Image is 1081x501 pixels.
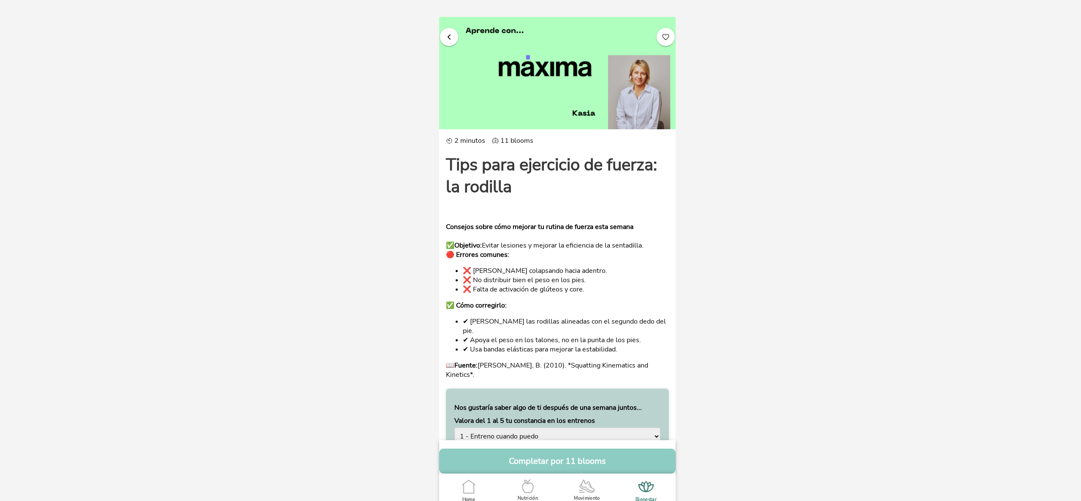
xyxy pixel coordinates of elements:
li: ❌ [PERSON_NAME] colapsando hacia adentro. [463,266,669,275]
ion-label: 11 blooms [492,136,533,145]
li: ✔ [PERSON_NAME] las rodillas alineadas con el segundo dedo del pie. [463,317,669,335]
h1: Tips para ejercicio de fuerza: la rodilla [446,154,669,198]
b: Fuente: [454,361,478,370]
div: 📖 [PERSON_NAME], B. (2010). *Squatting Kinematics and Kinetics*. [446,361,669,379]
b: Objetivo: [454,241,482,250]
li: ✔ Usa bandas elásticas para mejorar la estabilidad. [463,345,669,354]
b: Consejos sobre cómo mejorar tu rutina de fuerza esta semana [446,222,633,231]
div: ✅ Evitar lesiones y mejorar la eficiencia de la sentadilla. [446,241,669,250]
li: ❌ Falta de activación de glúteos y core. [463,285,669,294]
ion-label: 2 minutos [446,136,485,145]
label: Valora del 1 al 5 tu constancia en los entrenos [454,416,660,425]
b: 🔴 Errores comunes: [446,250,509,259]
li: ❌ No distribuir bien el peso en los pies. [463,275,669,285]
b: ✅ Cómo corregirlo: [446,301,507,310]
button: Completar por 11 blooms [439,449,676,474]
b: Nos gustaría saber algo de ti después de una semana juntos... [454,403,642,412]
li: ✔ Apoya el peso en los talones, no en la punta de los pies. [463,335,669,345]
